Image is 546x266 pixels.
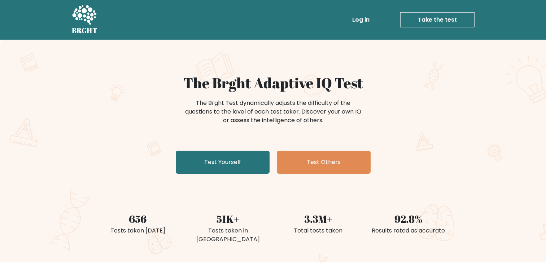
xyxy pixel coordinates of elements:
a: Take the test [400,12,475,27]
div: Tests taken in [GEOGRAPHIC_DATA] [187,226,269,244]
h1: The Brght Adaptive IQ Test [97,74,449,92]
div: Tests taken [DATE] [97,226,179,235]
div: 51K+ [187,211,269,226]
div: 3.3M+ [278,211,359,226]
div: 656 [97,211,179,226]
a: Test Yourself [176,151,270,174]
div: Total tests taken [278,226,359,235]
div: 92.8% [368,211,449,226]
h5: BRGHT [72,26,98,35]
a: Test Others [277,151,371,174]
a: Log in [349,13,372,27]
a: BRGHT [72,3,98,37]
div: The Brght Test dynamically adjusts the difficulty of the questions to the level of each test take... [183,99,363,125]
div: Results rated as accurate [368,226,449,235]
